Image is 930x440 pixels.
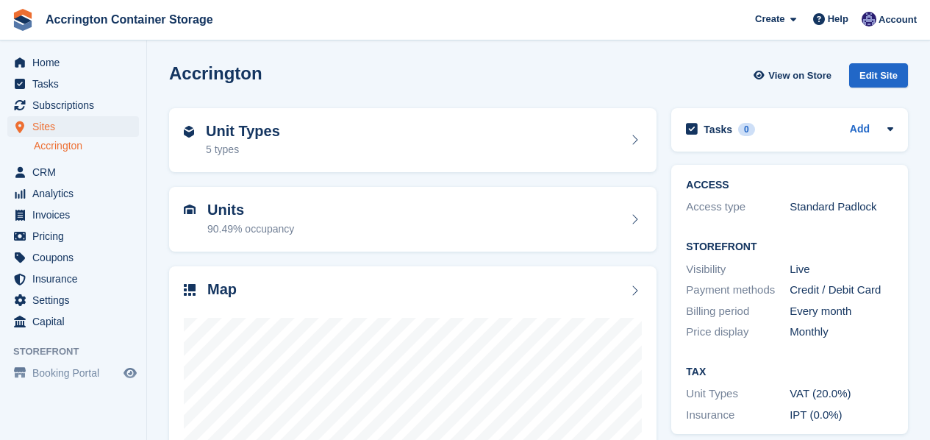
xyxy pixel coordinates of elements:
a: menu [7,247,139,268]
div: 90.49% occupancy [207,221,294,237]
h2: Accrington [169,63,262,83]
a: Unit Types 5 types [169,108,657,173]
span: Coupons [32,247,121,268]
span: Settings [32,290,121,311]
div: Price display [686,324,790,341]
a: menu [7,205,139,225]
a: menu [7,183,139,204]
span: Create [755,12,784,26]
h2: Tax [686,366,893,378]
div: Access type [686,199,790,216]
div: Credit / Debit Card [790,282,893,299]
div: Billing period [686,303,790,320]
div: 5 types [206,142,280,157]
div: Standard Padlock [790,199,893,216]
div: Insurance [686,407,790,424]
h2: Units [207,202,294,219]
span: Storefront [13,344,146,359]
a: menu [7,226,139,246]
h2: Tasks [704,123,732,136]
a: menu [7,269,139,289]
h2: ACCESS [686,180,893,191]
h2: Map [207,281,237,298]
span: Sites [32,116,121,137]
span: CRM [32,162,121,182]
div: VAT (20.0%) [790,386,893,402]
span: Insurance [32,269,121,289]
a: menu [7,162,139,182]
span: Tasks [32,74,121,94]
div: IPT (0.0%) [790,407,893,424]
div: Every month [790,303,893,320]
a: Units 90.49% occupancy [169,187,657,252]
div: Monthly [790,324,893,341]
span: Booking Portal [32,363,121,383]
span: Home [32,52,121,73]
img: map-icn-33ee37083ee616e46c38cad1a60f524a97daa1e2b2c8c0bc3eb3415660979fc1.svg [184,284,196,296]
span: Subscriptions [32,95,121,116]
a: Preview store [121,364,139,382]
div: Edit Site [849,63,908,88]
span: Capital [32,311,121,332]
span: Account [879,13,917,27]
img: Jacob Connolly [862,12,876,26]
span: Invoices [32,205,121,225]
a: Add [850,121,870,138]
h2: Unit Types [206,123,280,140]
img: unit-icn-7be61d7bf1b0ce9d3e12c5938cc71ed9869f7b940bace4675aadf7bd6d80202e.svg [184,205,196,215]
a: menu [7,311,139,332]
span: View on Store [768,68,831,83]
a: menu [7,74,139,94]
div: 0 [738,123,755,136]
div: Payment methods [686,282,790,299]
a: Edit Site [849,63,908,93]
h2: Storefront [686,241,893,253]
a: menu [7,95,139,116]
img: stora-icon-8386f47178a22dfd0bd8f6a31ec36ba5ce8667c1dd55bd0f319d3a0aa187defe.svg [12,9,34,31]
div: Unit Types [686,386,790,402]
a: Accrington [34,139,139,153]
a: menu [7,363,139,383]
span: Pricing [32,226,121,246]
a: menu [7,52,139,73]
a: menu [7,290,139,311]
div: Visibility [686,261,790,278]
a: Accrington Container Storage [40,7,219,32]
img: unit-type-icn-2b2737a686de81e16bb02015468b77c625bbabd49415b5ef34ead5e3b44a266d.svg [184,126,194,138]
div: Live [790,261,893,278]
a: View on Store [751,63,837,88]
span: Analytics [32,183,121,204]
span: Help [828,12,848,26]
a: menu [7,116,139,137]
